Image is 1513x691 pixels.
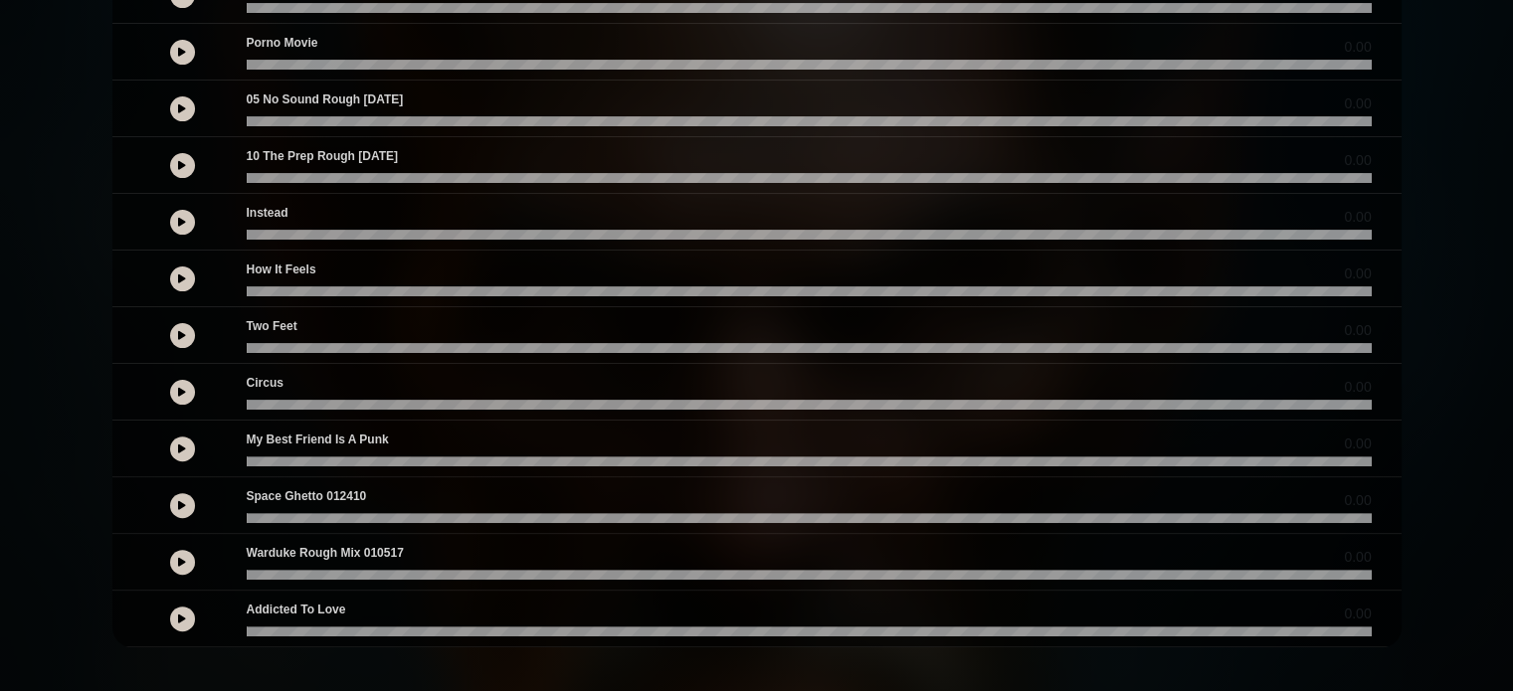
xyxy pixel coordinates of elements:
[247,34,318,52] p: Porno Movie
[247,374,284,392] p: Circus
[247,90,404,108] p: 05 no sound rough [DATE]
[1344,320,1371,341] span: 0.00
[1344,604,1371,624] span: 0.00
[1344,547,1371,568] span: 0.00
[1344,433,1371,454] span: 0.00
[247,317,297,335] p: Two Feet
[247,487,367,505] p: Space Ghetto 012410
[247,431,389,448] p: My Best Friend Is A Punk
[1344,37,1371,58] span: 0.00
[247,601,346,618] p: Addicted To Love
[1344,93,1371,114] span: 0.00
[247,544,404,562] p: Warduke Rough Mix 010517
[247,147,398,165] p: 10 The Prep rough [DATE]
[1344,263,1371,284] span: 0.00
[1344,490,1371,511] span: 0.00
[1344,150,1371,171] span: 0.00
[1344,207,1371,228] span: 0.00
[247,260,316,278] p: How It Feels
[1344,377,1371,398] span: 0.00
[247,204,288,222] p: Instead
